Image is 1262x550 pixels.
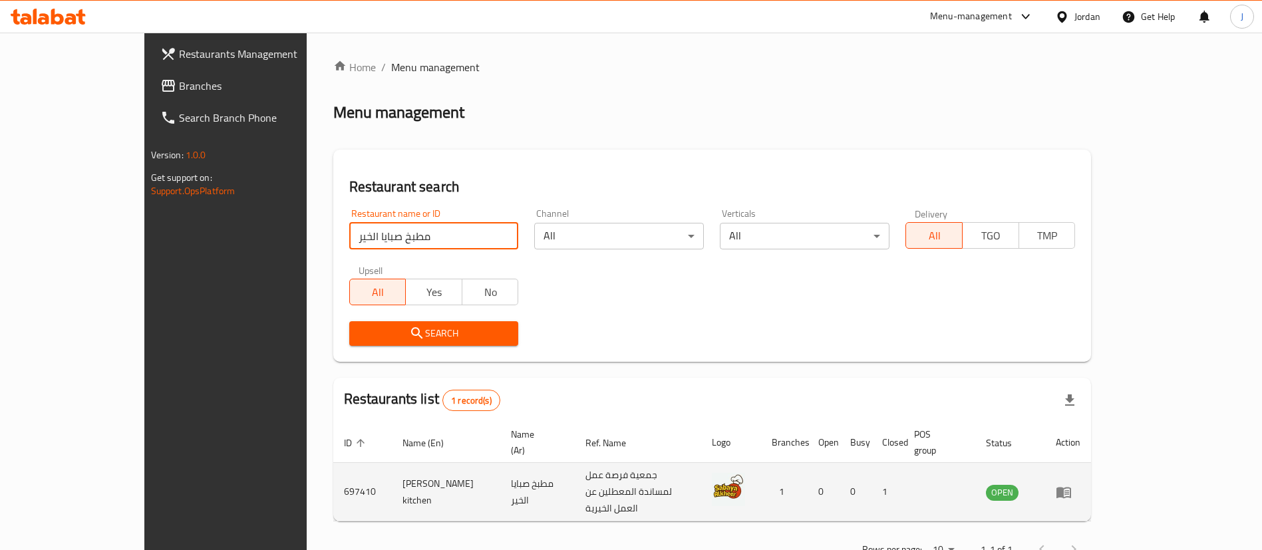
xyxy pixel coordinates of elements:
[905,222,963,249] button: All
[761,422,808,463] th: Branches
[712,473,745,506] img: Sabaya Alkheer kitchen
[405,279,462,305] button: Yes
[840,463,871,521] td: 0
[871,422,903,463] th: Closed
[333,59,1092,75] nav: breadcrumb
[391,59,480,75] span: Menu management
[701,422,761,463] th: Logo
[1074,9,1100,24] div: Jordan
[462,279,519,305] button: No
[179,110,345,126] span: Search Branch Phone
[392,463,500,521] td: [PERSON_NAME] kitchen
[986,435,1029,451] span: Status
[359,265,383,275] label: Upsell
[1241,9,1243,24] span: J
[344,389,500,411] h2: Restaurants list
[986,485,1019,501] div: OPEN
[761,463,808,521] td: 1
[468,283,514,302] span: No
[930,9,1012,25] div: Menu-management
[914,426,960,458] span: POS group
[349,223,519,249] input: Search for restaurant name or ID..
[349,321,519,346] button: Search
[1019,222,1076,249] button: TMP
[349,279,406,305] button: All
[808,463,840,521] td: 0
[1045,422,1091,463] th: Action
[402,435,461,451] span: Name (En)
[355,283,401,302] span: All
[585,435,643,451] span: Ref. Name
[500,463,575,521] td: مطبخ صبايا الخير
[840,422,871,463] th: Busy
[150,38,355,70] a: Restaurants Management
[411,283,457,302] span: Yes
[381,59,386,75] li: /
[575,463,701,521] td: جمعية فرصة عمل لمساندة المعطلين عن العمل الخيرية
[871,463,903,521] td: 1
[534,223,704,249] div: All
[151,146,184,164] span: Version:
[150,70,355,102] a: Branches
[442,390,500,411] div: Total records count
[911,226,957,245] span: All
[179,46,345,62] span: Restaurants Management
[720,223,889,249] div: All
[443,394,500,407] span: 1 record(s)
[333,102,464,123] h2: Menu management
[808,422,840,463] th: Open
[151,182,236,200] a: Support.OpsPlatform
[511,426,559,458] span: Name (Ar)
[962,222,1019,249] button: TGO
[1025,226,1070,245] span: TMP
[360,325,508,342] span: Search
[1054,384,1086,416] div: Export file
[349,177,1076,197] h2: Restaurant search
[333,463,392,521] td: 697410
[151,169,212,186] span: Get support on:
[179,78,345,94] span: Branches
[968,226,1014,245] span: TGO
[344,435,369,451] span: ID
[186,146,206,164] span: 1.0.0
[150,102,355,134] a: Search Branch Phone
[915,209,948,218] label: Delivery
[333,422,1092,521] table: enhanced table
[986,485,1019,500] span: OPEN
